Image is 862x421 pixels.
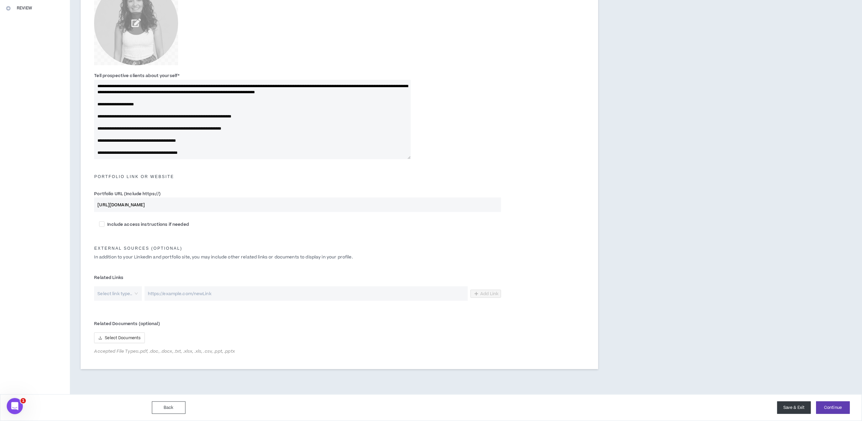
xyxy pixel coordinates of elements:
iframe: Intercom live chat [7,398,23,414]
span: In addition to your LinkedIn and portfolio site, you may include other related links or documents... [94,254,353,260]
button: Save & Exit [777,401,811,414]
span: Related Documents (optional) [94,321,160,327]
input: Portfolio URL [94,198,501,212]
span: Include access instructions if needed [105,221,191,227]
label: Portfolio URL (Include https://) [94,188,161,199]
button: uploadSelect Documents [94,332,145,343]
span: Related Links [94,275,123,281]
span: Select Documents [105,335,140,341]
button: Add Link [470,290,501,298]
h5: Portfolio Link or Website [89,174,589,179]
h5: External Sources (optional) [89,246,589,251]
label: Tell prospective clients about yourself [94,70,179,81]
span: upload [98,336,102,340]
button: Continue [816,401,850,414]
span: Accepted File Types: .pdf, .doc, .docx, .txt, .xlsx, .xls, .csv, .ppt, .pptx [94,349,501,354]
button: Back [152,401,186,414]
input: https://example.com/newLink [145,286,468,301]
span: 1 [20,398,26,404]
